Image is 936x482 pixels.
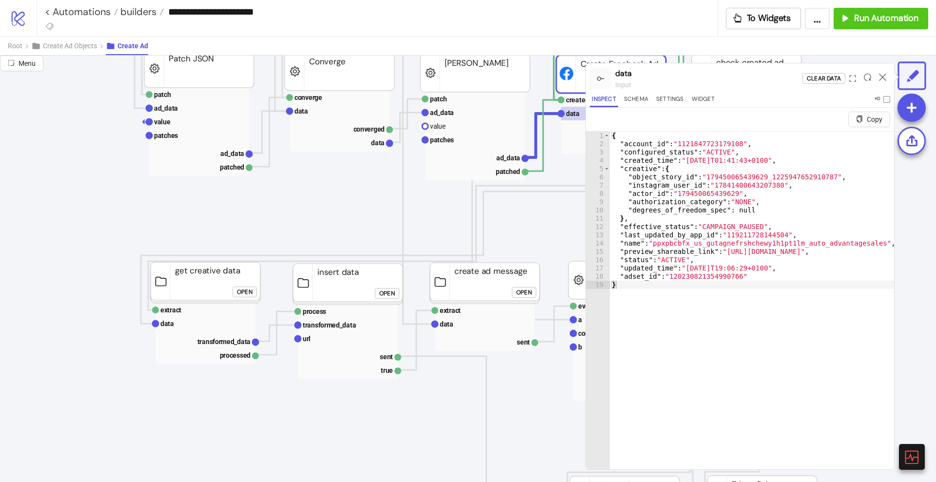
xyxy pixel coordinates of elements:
div: 19 [586,281,610,289]
text: transformed_data [197,338,251,346]
button: ... [805,8,830,29]
text: ad_data [220,150,244,157]
div: 17 [586,264,610,272]
text: extract [440,307,461,314]
text: ad_data [496,154,520,162]
text: ad_data [154,104,178,112]
span: Run Automation [854,13,918,24]
button: Open [375,288,399,299]
span: Copy [867,116,882,123]
span: builders [118,5,156,18]
button: Schema [622,94,650,107]
text: data [371,139,385,147]
button: Open [233,287,257,297]
span: Root [8,42,22,50]
div: 3 [586,148,610,156]
button: To Widgets [726,8,801,29]
span: radius-bottomright [8,59,15,66]
div: 4 [586,156,610,165]
div: Open [237,286,253,297]
div: Clear Data [807,73,841,84]
button: Open [512,287,536,298]
button: Clear Data [802,73,845,84]
span: Create Ad [117,42,148,50]
div: data [615,67,802,79]
div: 8 [586,190,610,198]
div: 7 [586,181,610,190]
button: Create Ad [106,37,148,55]
span: expand [849,75,856,82]
text: b [578,343,582,351]
text: converge [294,94,322,101]
text: evaluate [578,302,604,310]
button: Create Ad Objects [31,37,106,55]
text: ad_data [430,109,454,116]
span: Menu [19,59,36,67]
div: 2 [586,140,610,148]
span: Toggle code folding, rows 1 through 19 [604,132,609,140]
text: create [566,96,585,104]
div: 16 [586,256,610,264]
div: 1 [586,132,610,140]
button: Root [8,37,31,55]
div: 18 [586,272,610,281]
span: copy [856,116,863,122]
div: 11 [586,214,610,223]
text: data [566,110,580,117]
text: value [154,118,171,126]
div: 9 [586,198,610,206]
text: url [303,335,311,343]
button: Widget [690,94,717,107]
text: data [294,107,308,115]
span: Toggle code folding, rows 5 through 11 [604,165,609,173]
span: To Widgets [747,13,791,24]
div: 10 [586,206,610,214]
text: patches [430,136,454,144]
button: Settings [654,94,686,107]
div: input [615,79,802,90]
div: 13 [586,231,610,239]
text: condition [578,329,606,337]
div: Open [516,287,532,298]
button: Copy [848,112,890,127]
text: patch [154,91,171,98]
button: Run Automation [834,8,928,29]
div: Open [379,288,395,299]
text: transformed_data [303,321,356,329]
text: patch [430,95,447,103]
text: process [303,308,326,315]
span: Create Ad Objects [43,42,97,50]
div: 15 [586,248,610,256]
text: data [160,320,174,328]
a: builders [118,7,164,17]
text: data [440,320,453,328]
div: 14 [586,239,610,248]
a: < Automations [45,7,118,17]
div: 5 [586,165,610,173]
div: 12 [586,223,610,231]
button: Inspect [590,94,618,107]
text: value [430,122,446,130]
text: extract [160,306,181,314]
text: patches [154,132,178,139]
div: 6 [586,173,610,181]
text: a [578,316,582,324]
